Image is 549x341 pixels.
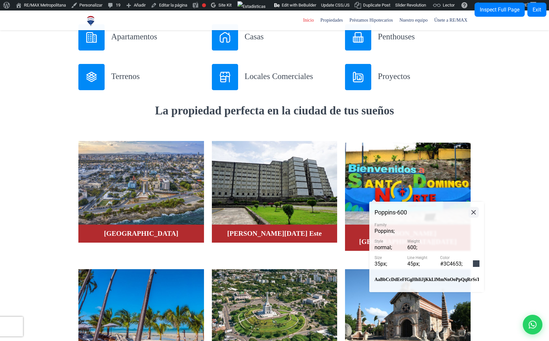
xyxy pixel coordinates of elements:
[300,10,317,30] a: Inicio
[395,3,426,8] span: Slider Revolution
[85,10,96,30] a: RE/MAX Metropolitana
[212,141,337,230] img: Distrito Nacional (3)
[300,15,317,25] span: Inicio
[480,7,519,13] div: Inspect Full Page
[396,15,431,25] span: Nuestro equipo
[212,136,337,243] a: Distrito Nacional (3)[PERSON_NAME][DATE] Este
[533,7,541,13] div: Exit
[212,64,337,90] a: Locales Comerciales
[396,10,431,30] a: Nuestro equipo
[378,70,471,82] h3: Proyectos
[345,136,471,251] a: Santo Domingo Norte[PERSON_NAME][GEOGRAPHIC_DATA][DATE]
[218,230,331,238] h4: [PERSON_NAME][DATE] Este
[345,141,471,230] img: Santo Domingo Norte
[352,230,464,246] h4: [PERSON_NAME][GEOGRAPHIC_DATA][DATE]
[218,3,232,8] span: Site Kit
[475,3,525,17] button: Inspect Full Page
[345,64,471,90] a: Proyectos
[155,104,394,117] strong: La propiedad perfecta en la ciudad de tus sueños
[378,31,471,42] h3: Penthouses
[212,24,337,50] a: Casas
[317,10,346,30] a: Propiedades
[78,24,204,50] a: Apartamentos
[111,70,204,82] h3: Terrenos
[345,24,471,50] a: Penthouses
[78,141,204,230] img: Distrito Nacional (2)
[111,31,204,42] h3: Apartamentos
[78,136,204,243] a: Distrito Nacional (2)[GEOGRAPHIC_DATA]
[245,70,337,82] h3: Locales Comerciales
[431,10,471,30] a: Únete a RE/MAX
[85,230,197,238] h4: [GEOGRAPHIC_DATA]
[317,15,346,25] span: Propiedades
[346,15,396,25] span: Préstamos Hipotecarios
[527,3,546,17] button: Exit
[431,15,471,25] span: Únete a RE/MAX
[346,10,396,30] a: Préstamos Hipotecarios
[85,15,96,27] img: Logo de REMAX
[78,64,204,90] a: Terrenos
[202,3,206,7] div: Frase clave objetivo no establecida
[237,1,266,12] img: Visitas de 48 horas. Haz clic para ver más estadísticas del sitio.
[245,31,337,42] h3: Casas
